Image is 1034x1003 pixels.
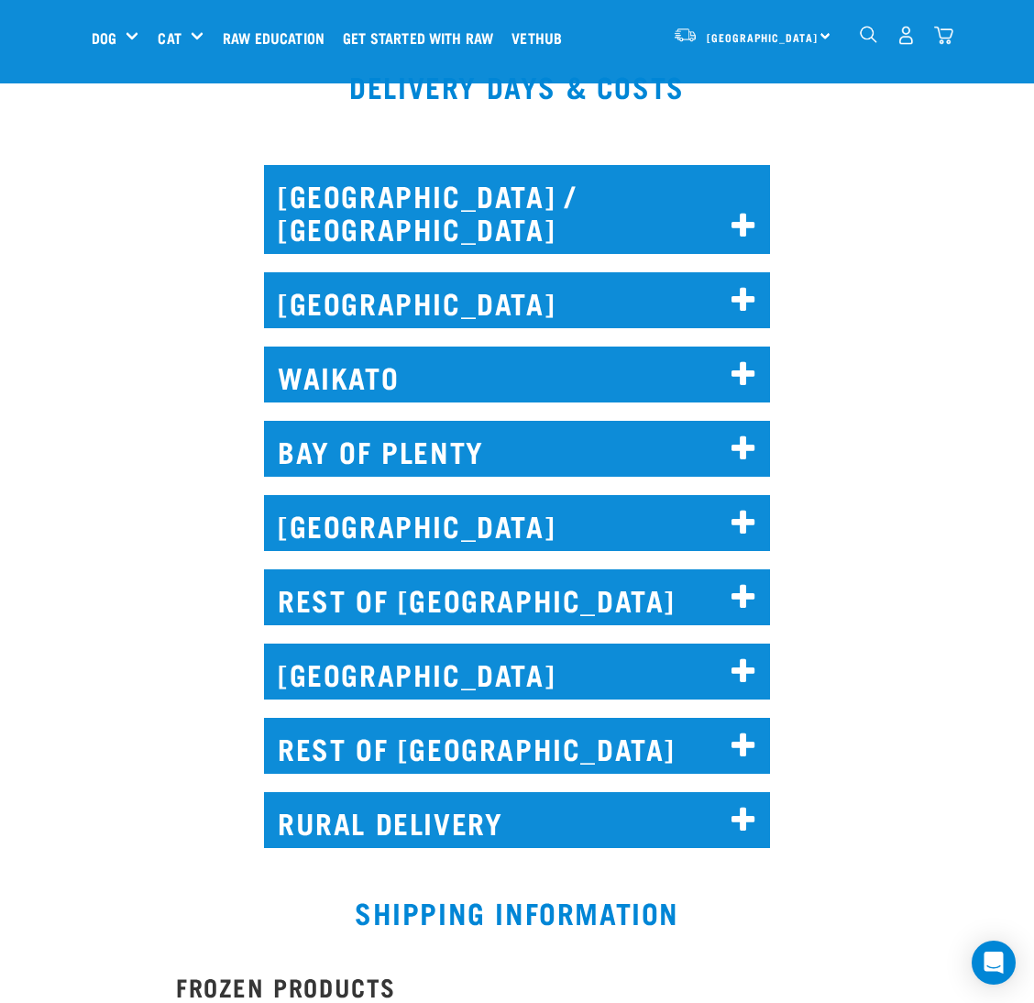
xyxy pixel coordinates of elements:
h2: BAY OF PLENTY [264,421,770,477]
h2: REST OF [GEOGRAPHIC_DATA] [264,718,770,774]
img: van-moving.png [673,27,698,43]
div: Open Intercom Messenger [972,941,1016,985]
h2: [GEOGRAPHIC_DATA] [264,644,770,700]
h2: [GEOGRAPHIC_DATA] [264,272,770,328]
h2: WAIKATO [264,347,770,402]
h2: RURAL DELIVERY [264,792,770,848]
h2: [GEOGRAPHIC_DATA] / [GEOGRAPHIC_DATA] [264,165,770,254]
h2: [GEOGRAPHIC_DATA] [264,495,770,551]
a: Get started with Raw [338,1,507,74]
span: [GEOGRAPHIC_DATA] [707,34,818,40]
img: user.png [896,26,916,45]
strong: FROZEN PRODUCTS [176,979,396,993]
a: Cat [158,27,181,49]
h2: REST OF [GEOGRAPHIC_DATA] [264,569,770,625]
a: Dog [92,27,116,49]
img: home-icon-1@2x.png [860,26,877,43]
a: Vethub [507,1,576,74]
a: Raw Education [218,1,338,74]
img: home-icon@2x.png [934,26,953,45]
